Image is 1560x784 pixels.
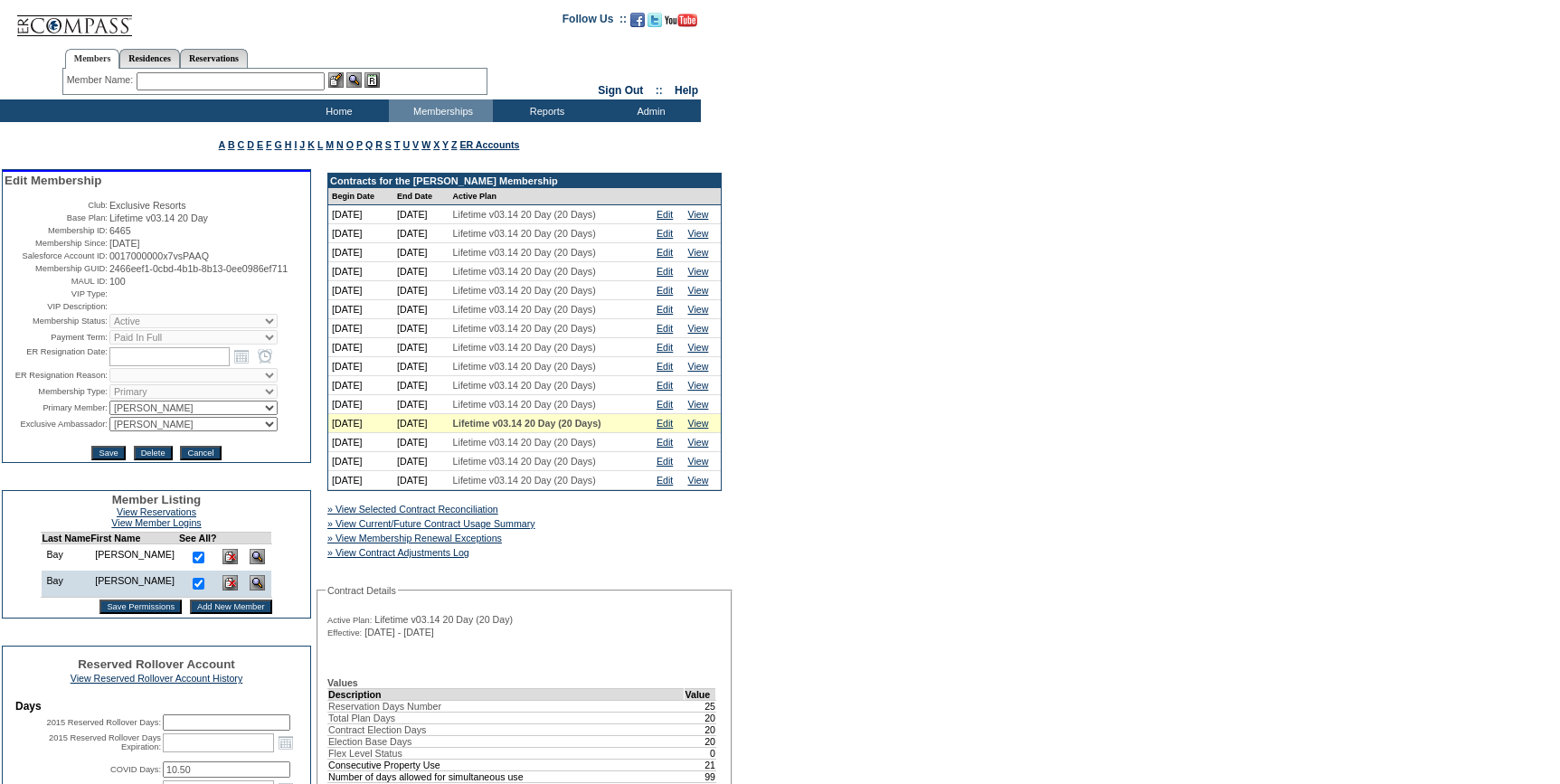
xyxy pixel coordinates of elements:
[657,285,673,296] a: Edit
[328,452,393,471] td: [DATE]
[5,213,108,223] td: Base Plan:
[328,433,393,452] td: [DATE]
[327,677,358,688] b: Values
[5,288,108,299] td: VIP Type:
[328,188,393,205] td: Begin Date
[90,544,179,571] td: [PERSON_NAME]
[326,585,398,596] legend: Contract Details
[99,600,182,614] input: Save Permissions
[327,504,498,515] a: » View Selected Contract Reconciliation
[111,517,201,528] a: View Member Logins
[685,770,716,782] td: 99
[109,250,209,261] span: 0017000000x7vsPAAQ
[393,300,449,319] td: [DATE]
[5,238,108,249] td: Membership Since:
[247,139,254,150] a: D
[687,361,708,372] a: View
[42,544,90,571] td: Bay
[687,209,708,220] a: View
[563,11,627,33] td: Follow Us ::
[109,238,140,249] span: [DATE]
[327,628,362,638] span: Effective:
[365,139,373,150] a: Q
[685,688,716,700] td: Value
[453,456,596,467] span: Lifetime v03.14 20 Day (20 Days)
[328,243,393,262] td: [DATE]
[328,376,393,395] td: [DATE]
[276,732,296,752] a: Open the calendar popup.
[328,300,393,319] td: [DATE]
[453,304,596,315] span: Lifetime v03.14 20 Day (20 Days)
[687,418,708,429] a: View
[648,13,662,27] img: Follow us on Twitter
[5,330,108,345] td: Payment Term:
[257,139,263,150] a: E
[665,14,697,27] img: Subscribe to our YouTube Channel
[109,225,131,236] span: 6465
[328,281,393,300] td: [DATE]
[394,139,401,150] a: T
[657,228,673,239] a: Edit
[687,456,708,467] a: View
[393,205,449,224] td: [DATE]
[687,285,708,296] a: View
[285,139,292,150] a: H
[328,770,685,782] td: Number of days allowed for simultaneous use
[453,209,596,220] span: Lifetime v03.14 20 Day (20 Days)
[328,205,393,224] td: [DATE]
[657,437,673,448] a: Edit
[274,139,281,150] a: G
[656,84,663,97] span: ::
[356,139,363,150] a: P
[675,84,698,97] a: Help
[228,139,235,150] a: B
[112,493,202,506] span: Member Listing
[657,418,673,429] a: Edit
[393,395,449,414] td: [DATE]
[402,139,410,150] a: U
[453,418,601,429] span: Lifetime v03.14 20 Day (20 Days)
[364,72,380,88] img: Reservations
[665,18,697,29] a: Subscribe to our YouTube Channel
[657,399,673,410] a: Edit
[328,701,441,712] span: Reservation Days Number
[328,262,393,281] td: [DATE]
[328,759,685,770] td: Consecutive Property Use
[109,200,186,211] span: Exclusive Resorts
[328,471,393,490] td: [DATE]
[393,452,449,471] td: [DATE]
[657,304,673,315] a: Edit
[451,139,458,150] a: Z
[393,188,449,205] td: End Date
[5,314,108,328] td: Membership Status:
[657,266,673,277] a: Edit
[328,736,411,747] span: Election Base Days
[255,346,275,366] a: Open the time view popup.
[453,323,596,334] span: Lifetime v03.14 20 Day (20 Days)
[90,571,179,598] td: [PERSON_NAME]
[393,414,449,433] td: [DATE]
[453,228,596,239] span: Lifetime v03.14 20 Day (20 Days)
[687,437,708,448] a: View
[375,139,383,150] a: R
[687,342,708,353] a: View
[5,384,108,399] td: Membership Type:
[299,139,305,150] a: J
[328,414,393,433] td: [DATE]
[328,338,393,357] td: [DATE]
[250,575,265,590] img: View Dashboard
[328,395,393,414] td: [DATE]
[393,281,449,300] td: [DATE]
[328,72,344,88] img: b_edit.gif
[648,18,662,29] a: Follow us on Twitter
[453,266,596,277] span: Lifetime v03.14 20 Day (20 Days)
[328,224,393,243] td: [DATE]
[119,49,180,68] a: Residences
[459,139,519,150] a: ER Accounts
[78,657,235,671] span: Reserved Rollover Account
[46,718,161,727] label: 2015 Reserved Rollover Days:
[49,733,161,751] label: 2015 Reserved Rollover Days Expiration:
[232,346,251,366] a: Open the calendar popup.
[5,200,108,211] td: Club:
[493,99,597,122] td: Reports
